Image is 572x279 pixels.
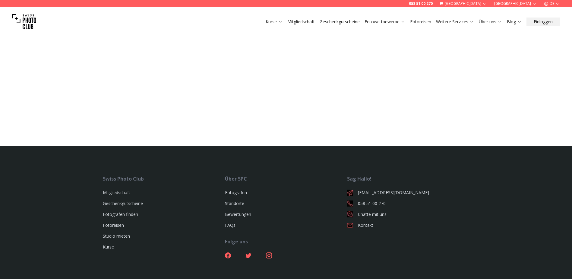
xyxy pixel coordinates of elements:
a: Kurse [103,244,114,250]
a: Bewertungen [225,211,251,217]
button: Einloggen [526,18,560,26]
button: Mitgliedschaft [285,18,317,26]
button: Blog [504,18,524,26]
div: Folge uns [225,238,347,245]
a: FAQs [225,222,235,228]
div: Über SPC [225,175,347,182]
a: [EMAIL_ADDRESS][DOMAIN_NAME] [347,190,469,196]
a: Geschenkgutscheine [320,19,360,25]
div: Swiss Photo Club [103,175,225,182]
a: Kontakt [347,222,469,228]
a: Fotografen [225,190,247,195]
a: Über uns [479,19,502,25]
button: Geschenkgutscheine [317,18,362,26]
a: Fotoreisen [103,222,124,228]
a: Standorte [225,200,244,206]
a: Mitgliedschaft [103,190,130,195]
button: Kurse [263,18,285,26]
a: Kurse [266,19,283,25]
button: Fotoreisen [408,18,434,26]
a: Fotoreisen [410,19,431,25]
a: Studio mieten [103,233,130,239]
a: 058 51 00 270 [409,1,433,6]
a: Chatte mit uns [347,211,469,217]
button: Weitere Services [434,18,476,26]
div: Sag Hallo! [347,175,469,182]
a: Fotowettbewerbe [365,19,405,25]
a: Weitere Services [436,19,474,25]
a: Geschenkgutscheine [103,200,143,206]
a: Fotografen finden [103,211,138,217]
a: Mitgliedschaft [287,19,315,25]
a: Blog [507,19,522,25]
button: Fotowettbewerbe [362,18,408,26]
a: 058 51 00 270 [347,200,469,207]
img: Swiss photo club [12,10,36,34]
button: Über uns [476,18,504,26]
